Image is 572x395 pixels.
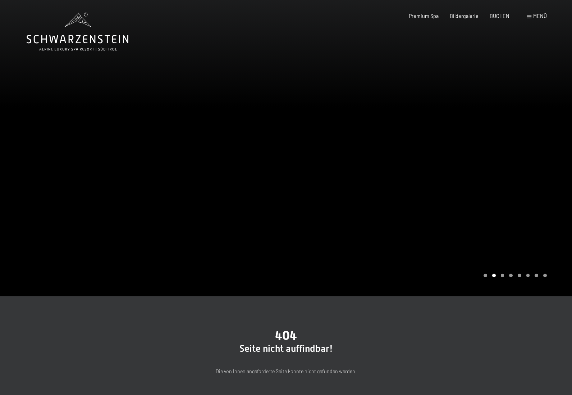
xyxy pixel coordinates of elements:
[239,343,333,354] span: Seite nicht auffindbar!
[481,274,546,277] div: Carousel Pagination
[275,328,297,343] span: 404
[526,274,530,277] div: Carousel Page 6
[490,13,509,19] a: BUCHEN
[492,274,496,277] div: Carousel Page 2 (Current Slide)
[501,274,504,277] div: Carousel Page 3
[535,274,538,277] div: Carousel Page 7
[543,274,547,277] div: Carousel Page 8
[128,367,444,376] p: Die von Ihnen angeforderte Seite konnte nicht gefunden werden.
[509,274,513,277] div: Carousel Page 4
[518,274,521,277] div: Carousel Page 5
[533,13,547,19] span: Menü
[484,274,487,277] div: Carousel Page 1
[450,13,479,19] a: Bildergalerie
[409,13,439,19] a: Premium Spa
